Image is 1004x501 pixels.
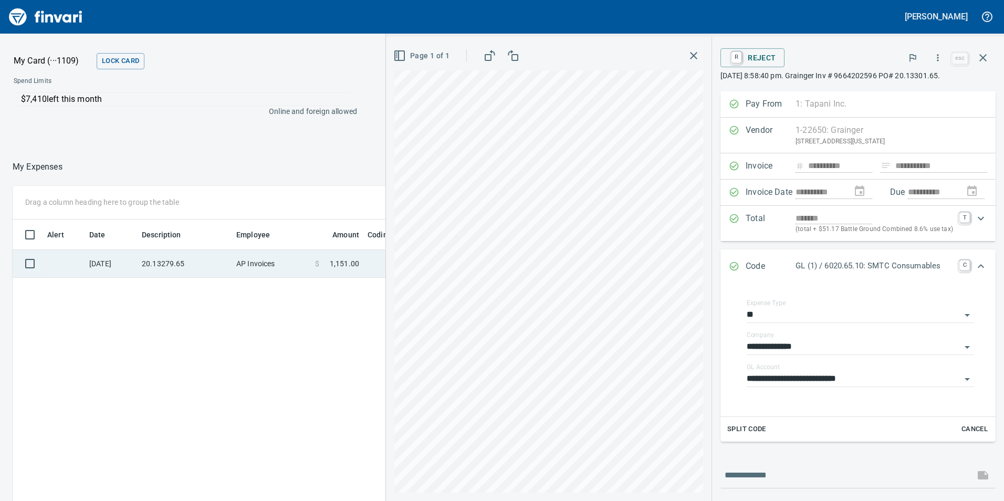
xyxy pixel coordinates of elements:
[902,8,970,25] button: [PERSON_NAME]
[21,93,350,106] p: $7,410 left this month
[746,260,796,274] p: Code
[747,364,780,370] label: GL Account
[727,423,766,435] span: Split Code
[958,421,991,437] button: Cancel
[232,250,311,278] td: AP Invoices
[746,212,796,235] p: Total
[85,250,138,278] td: [DATE]
[102,55,139,67] span: Lock Card
[729,49,776,67] span: Reject
[89,228,119,241] span: Date
[332,228,359,241] span: Amount
[901,46,924,69] button: Flag
[142,228,195,241] span: Description
[959,260,970,270] a: C
[720,249,996,284] div: Expand
[960,340,975,354] button: Open
[949,45,996,70] span: Close invoice
[13,161,62,173] nav: breadcrumb
[13,161,62,173] p: My Expenses
[47,228,78,241] span: Alert
[960,372,975,387] button: Open
[236,228,270,241] span: Employee
[960,308,975,322] button: Open
[970,463,996,488] span: This records your message into the invoice and notifies anyone mentioned
[720,206,996,241] div: Expand
[905,11,968,22] h5: [PERSON_NAME]
[236,228,284,241] span: Employee
[731,51,741,63] a: R
[796,260,953,272] p: GL (1) / 6020.65.10: SMTC Consumables
[330,258,359,269] span: 1,151.00
[89,228,106,241] span: Date
[368,228,405,241] span: Coding
[315,258,319,269] span: $
[720,284,996,442] div: Expand
[25,197,179,207] p: Drag a column heading here to group the table
[959,212,970,223] a: T
[796,224,953,235] p: (total + $51.17 Battle Ground Combined 8.6% use tax)
[5,106,357,117] p: Online and foreign allowed
[395,49,449,62] span: Page 1 of 1
[747,332,774,338] label: Company
[97,53,144,69] button: Lock Card
[319,228,359,241] span: Amount
[47,228,64,241] span: Alert
[14,76,203,87] span: Spend Limits
[747,300,786,306] label: Expense Type
[952,53,968,64] a: esc
[391,46,454,66] button: Page 1 of 1
[720,48,784,67] button: RReject
[720,70,996,81] p: [DATE] 8:58:40 pm. Grainger Inv # 9664202596 PO# 20.13301.65.
[138,250,232,278] td: 20.13279.65
[725,421,769,437] button: Split Code
[6,4,85,29] img: Finvari
[960,423,989,435] span: Cancel
[14,55,92,67] p: My Card (···1109)
[368,228,392,241] span: Coding
[926,46,949,69] button: More
[142,228,181,241] span: Description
